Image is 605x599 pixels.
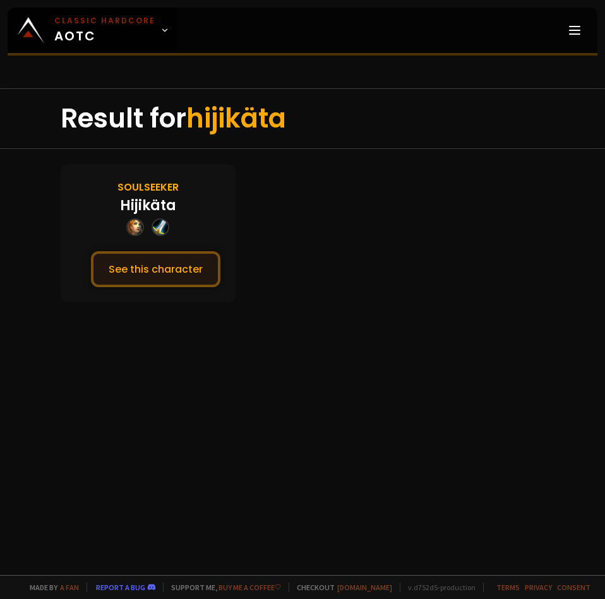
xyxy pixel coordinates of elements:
span: Checkout [289,583,392,592]
button: See this character [91,251,220,287]
span: Made by [22,583,79,592]
span: AOTC [54,15,155,45]
a: Report a bug [96,583,145,592]
a: Buy me a coffee [219,583,281,592]
a: a fan [60,583,79,592]
a: [DOMAIN_NAME] [337,583,392,592]
a: Privacy [525,583,552,592]
div: Soulseeker [117,179,179,195]
div: Result for [61,89,544,148]
small: Classic Hardcore [54,15,155,27]
a: Classic HardcoreAOTC [8,8,177,53]
span: Support me, [163,583,281,592]
a: Terms [496,583,520,592]
div: Hijikäta [120,195,176,216]
span: hijikäta [186,100,286,137]
span: v. d752d5 - production [400,583,476,592]
a: Consent [557,583,590,592]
